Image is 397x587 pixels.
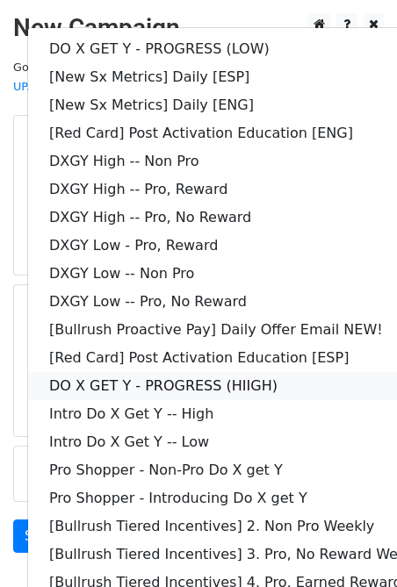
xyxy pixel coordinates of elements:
a: Send [13,519,71,553]
small: Google Sheet: [13,61,241,94]
iframe: Chat Widget [309,503,397,587]
h2: New Campaign [13,13,384,43]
